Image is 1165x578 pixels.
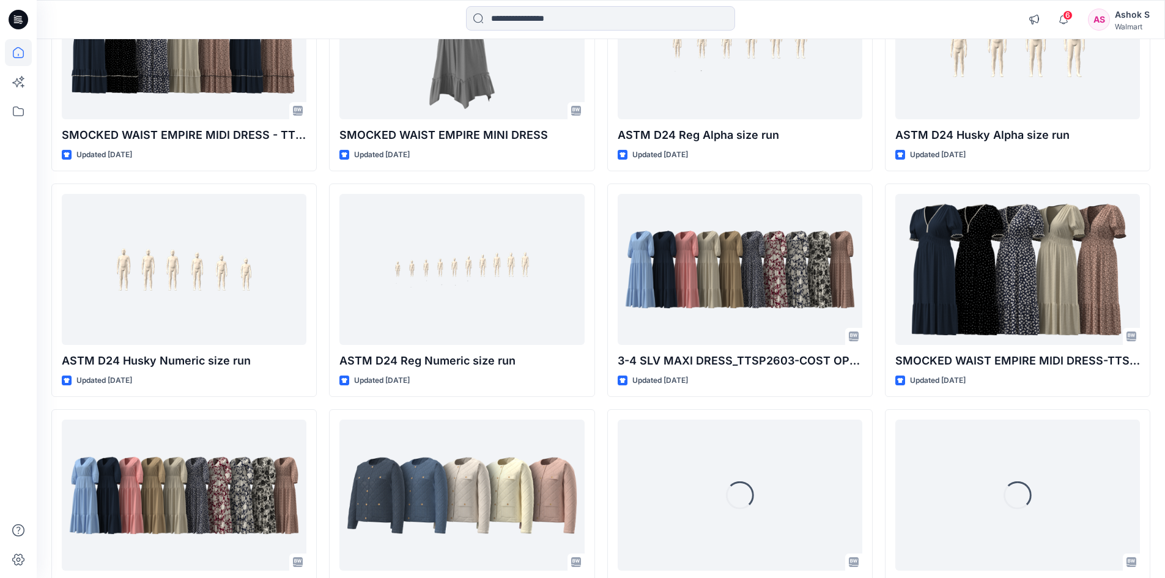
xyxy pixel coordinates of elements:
a: ASTM D24 Husky Numeric size run [62,194,306,345]
p: Updated [DATE] [76,149,132,161]
p: SMOCKED WAIST EMPIRE MIDI DRESS - TTSP2601-OPT-1 [62,127,306,144]
p: ASTM D24 Husky Numeric size run [62,352,306,369]
p: SMOCKED WAIST EMPIRE MINI DRESS [339,127,584,144]
p: Updated [DATE] [354,374,410,387]
p: SMOCKED WAIST EMPIRE MIDI DRESS-TTSP2601-COST-OPT-1 [895,352,1140,369]
div: AS [1088,9,1110,31]
a: SMOCKED WAIST EMPIRE MIDI DRESS-TTSP2601-COST-OPT-1 [895,194,1140,345]
p: Updated [DATE] [910,149,966,161]
a: QUILTED DENIM LADY LIKE JACKET-OPT [339,420,584,571]
p: ASTM D24 Reg Alpha size run [618,127,862,144]
div: Walmart [1115,22,1150,31]
a: ASTM D24 Reg Numeric size run [339,194,584,345]
p: ASTM D24 Reg Numeric size run [339,352,584,369]
p: ASTM D24 Husky Alpha size run [895,127,1140,144]
p: Updated [DATE] [632,149,688,161]
p: Updated [DATE] [354,149,410,161]
a: 3-4 SLV MAXI DRESS_TTSP2603-COST OPT-1 [618,194,862,345]
p: 3-4 SLV MAXI DRESS_TTSP2603-COST OPT-1 [618,352,862,369]
span: 6 [1063,10,1073,20]
div: Ashok S [1115,7,1150,22]
p: Updated [DATE] [910,374,966,387]
a: 3-4 SLV MAXI DRESS_TTSP2603 [62,420,306,571]
p: Updated [DATE] [76,374,132,387]
p: Updated [DATE] [632,374,688,387]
